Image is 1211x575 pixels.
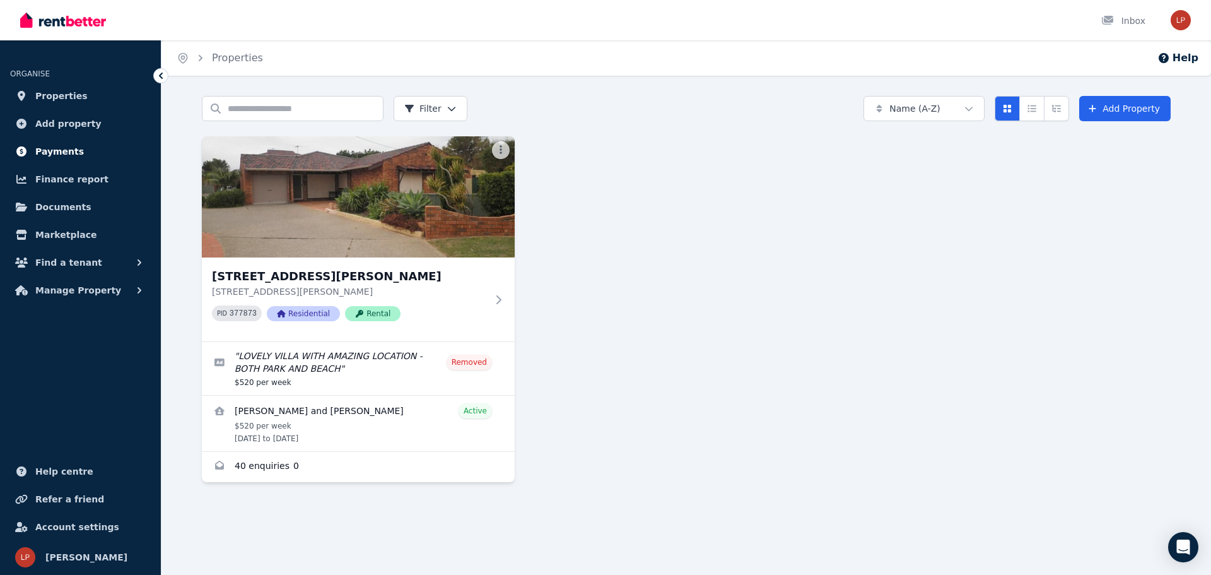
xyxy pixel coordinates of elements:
[202,342,515,395] a: Edit listing: LOVELY VILLA WITH AMAZING LOCATION - BOTH PARK AND BEACH
[863,96,985,121] button: Name (A-Z)
[267,306,340,321] span: Residential
[10,111,151,136] a: Add property
[492,141,510,159] button: More options
[345,306,401,321] span: Rental
[217,310,227,317] small: PID
[212,52,263,64] a: Properties
[10,250,151,275] button: Find a tenant
[10,194,151,220] a: Documents
[10,514,151,540] a: Account settings
[35,88,88,104] span: Properties
[10,69,50,78] span: ORGANISE
[35,255,102,270] span: Find a tenant
[995,96,1020,121] button: Card view
[10,459,151,484] a: Help centre
[212,285,487,298] p: [STREET_ADDRESS][PERSON_NAME]
[35,227,97,242] span: Marketplace
[1157,50,1198,66] button: Help
[20,11,106,30] img: RentBetter
[10,222,151,247] a: Marketplace
[202,396,515,451] a: View details for Magdalena Booysen and William Vermaak
[1019,96,1044,121] button: Compact list view
[35,116,102,131] span: Add property
[161,40,278,76] nav: Breadcrumb
[394,96,467,121] button: Filter
[1101,15,1145,27] div: Inbox
[10,83,151,109] a: Properties
[35,519,119,535] span: Account settings
[35,199,91,215] span: Documents
[10,487,151,512] a: Refer a friend
[1168,532,1198,562] div: Open Intercom Messenger
[35,144,84,159] span: Payments
[212,268,487,285] h3: [STREET_ADDRESS][PERSON_NAME]
[995,96,1069,121] div: View options
[1171,10,1191,30] img: Louise Power
[202,452,515,482] a: Enquiries for 1/27 Nettleton Way, Safety Bay
[35,492,104,507] span: Refer a friend
[10,278,151,303] button: Manage Property
[15,547,35,567] img: Louise Power
[404,102,442,115] span: Filter
[1044,96,1069,121] button: Expanded list view
[10,139,151,164] a: Payments
[35,464,93,479] span: Help centre
[202,136,515,341] a: 1/27 Nettleton Way, Safety Bay[STREET_ADDRESS][PERSON_NAME][STREET_ADDRESS][PERSON_NAME]PID 37787...
[230,309,257,318] code: 377873
[1079,96,1171,121] a: Add Property
[202,136,515,258] img: 1/27 Nettleton Way, Safety Bay
[10,167,151,192] a: Finance report
[35,283,121,298] span: Manage Property
[35,172,108,187] span: Finance report
[45,550,127,565] span: [PERSON_NAME]
[889,102,940,115] span: Name (A-Z)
